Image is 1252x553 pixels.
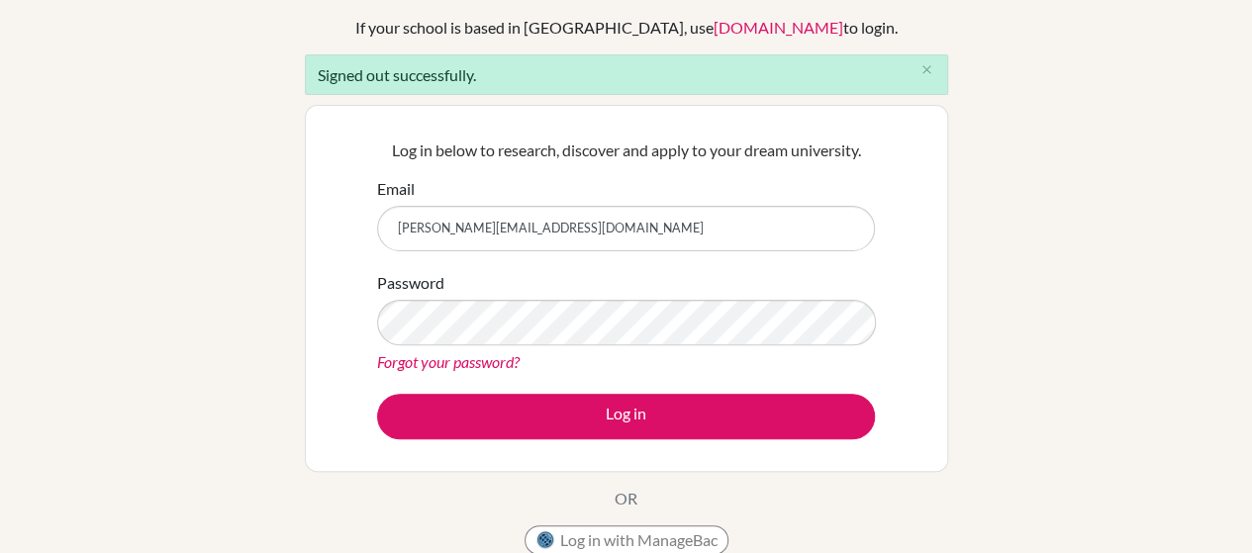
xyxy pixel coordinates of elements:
a: [DOMAIN_NAME] [714,18,843,37]
label: Email [377,177,415,201]
i: close [919,62,934,77]
button: Log in [377,394,875,439]
a: Forgot your password? [377,352,520,371]
label: Password [377,271,444,295]
p: Log in below to research, discover and apply to your dream university. [377,138,875,162]
div: If your school is based in [GEOGRAPHIC_DATA], use to login. [355,16,898,40]
button: Close [908,55,947,85]
p: OR [615,487,637,510]
div: Signed out successfully. [305,54,948,95]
